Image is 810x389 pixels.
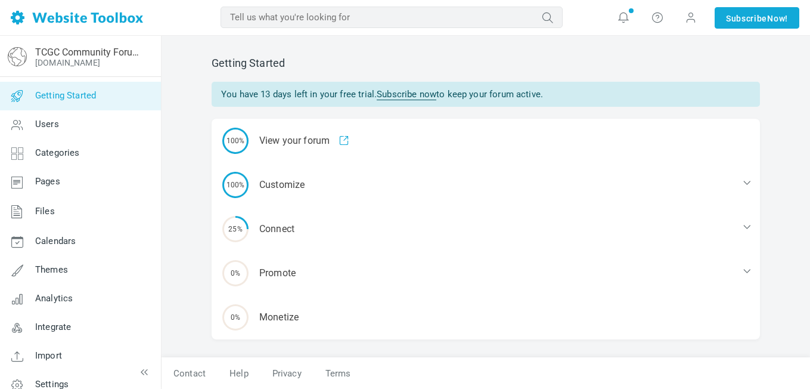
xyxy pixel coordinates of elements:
div: Promote [212,251,760,295]
span: Import [35,350,62,361]
div: You have 13 days left in your free trial. to keep your forum active. [212,82,760,107]
h2: Getting Started [212,57,760,70]
span: Users [35,119,59,129]
span: 25% [222,216,249,242]
span: Analytics [35,293,73,304]
span: 100% [222,128,249,154]
span: 100% [222,172,249,198]
span: 0% [222,260,249,286]
a: Privacy [260,363,314,384]
a: [DOMAIN_NAME] [35,58,100,67]
span: Themes [35,264,68,275]
span: Categories [35,147,80,158]
span: Now! [767,12,788,25]
a: 0% Monetize [212,295,760,339]
a: Contact [162,363,218,384]
span: Pages [35,176,60,187]
a: SubscribeNow! [715,7,799,29]
img: globe-icon.png [8,47,27,66]
a: Terms [314,363,363,384]
input: Tell us what you're looking for [221,7,563,28]
a: TCGC Community Forum [35,47,139,58]
div: Customize [212,163,760,207]
span: 0% [222,304,249,331]
span: Files [35,206,55,217]
a: Help [218,363,260,384]
span: Getting Started [35,90,96,101]
div: View your forum [212,119,760,163]
div: Connect [212,207,760,251]
span: Calendars [35,236,76,246]
div: Monetize [212,295,760,339]
a: Subscribe now [377,89,436,100]
a: 100% View your forum [212,119,760,163]
span: Integrate [35,322,71,332]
